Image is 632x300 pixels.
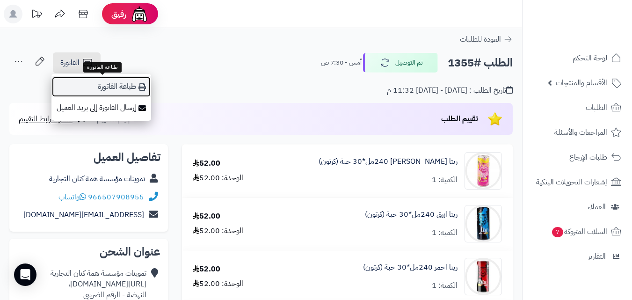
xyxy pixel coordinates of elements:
[193,278,243,289] div: الوحدة: 52.00
[193,211,220,222] div: 52.00
[193,158,220,169] div: 52.00
[193,173,243,183] div: الوحدة: 52.00
[88,191,144,203] a: 966507908955
[465,205,501,242] img: 1747743191-71Ws9y4dH7L._AC_SL1500-90x90.jpg
[19,113,73,124] span: مشاركة رابط التقييم
[363,262,458,273] a: ريتا احمر 240مل*30 حبة (كرتون)
[465,258,501,295] img: 1747743563-71AeUbLq7SL._AC_SL1500-90x90.jpg
[460,34,501,45] span: العودة للطلبات
[51,76,151,97] a: طباعة الفاتورة
[448,53,513,73] h2: الطلب #1355
[528,121,626,144] a: المراجعات والأسئلة
[432,175,458,185] div: الكمية: 1
[556,76,607,89] span: الأقسام والمنتجات
[551,225,607,238] span: السلات المتروكة
[465,152,501,190] img: 1747742561-80a3d4bb-c6cf-47b3-ba44-47f92fe5-90x90.jpg
[528,196,626,218] a: العملاء
[554,126,607,139] span: المراجعات والأسئلة
[363,53,438,73] button: تم التوصيل
[588,250,606,263] span: التقارير
[528,146,626,168] a: طلبات الإرجاع
[25,5,48,26] a: تحديثات المنصة
[319,156,458,167] a: ريتا [PERSON_NAME] 240مل*30 حبة (كرتون)
[586,101,607,114] span: الطلبات
[111,8,126,20] span: رفيق
[441,113,478,124] span: تقييم الطلب
[528,245,626,268] a: التقارير
[19,113,88,124] a: مشاركة رابط التقييم
[14,263,36,286] div: Open Intercom Messenger
[51,97,151,118] a: إرسال الفاتورة إلى بريد العميل
[58,191,86,203] a: واتساب
[432,280,458,291] div: الكمية: 1
[460,34,513,45] a: العودة للطلبات
[23,209,144,220] a: [EMAIL_ADDRESS][DOMAIN_NAME]
[60,57,80,68] span: الفاتورة
[387,85,513,96] div: تاريخ الطلب : [DATE] - [DATE] 11:32 م
[432,227,458,238] div: الكمية: 1
[49,173,145,184] a: تموينات مؤسسة همة كنان التجارية
[528,220,626,243] a: السلات المتروكة7
[193,226,243,236] div: الوحدة: 52.00
[321,58,362,67] small: أمس - 7:30 ص
[588,200,606,213] span: العملاء
[83,62,122,73] div: طباعة الفاتورة
[53,52,101,73] a: الفاتورة
[528,47,626,69] a: لوحة التحكم
[569,151,607,164] span: طلبات الإرجاع
[17,246,160,257] h2: عنوان الشحن
[528,96,626,119] a: الطلبات
[573,51,607,65] span: لوحة التحكم
[528,171,626,193] a: إشعارات التحويلات البنكية
[130,5,149,23] img: ai-face.png
[552,227,563,237] span: 7
[365,209,458,220] a: ريتا ازرق 240مل*30 حبة (كرتون)
[536,176,607,189] span: إشعارات التحويلات البنكية
[17,152,160,163] h2: تفاصيل العميل
[193,264,220,275] div: 52.00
